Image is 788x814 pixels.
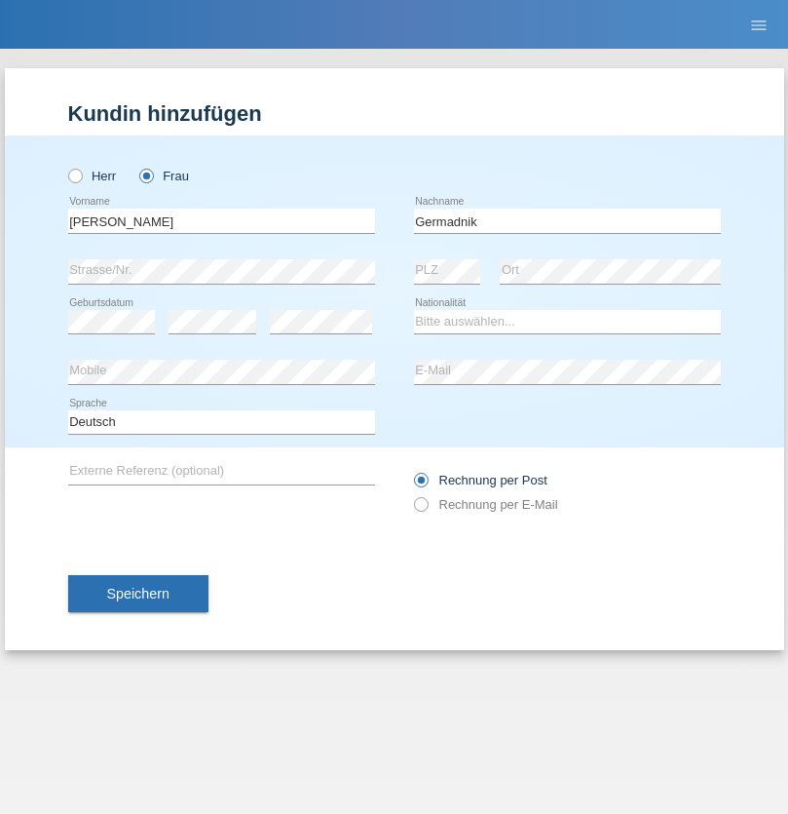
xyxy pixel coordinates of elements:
h1: Kundin hinzufügen [68,101,721,126]
label: Herr [68,169,117,183]
input: Rechnung per E-Mail [414,497,427,522]
input: Rechnung per Post [414,473,427,497]
input: Herr [68,169,81,181]
label: Rechnung per Post [414,473,547,487]
span: Speichern [107,586,169,601]
a: menu [739,19,778,30]
label: Rechnung per E-Mail [414,497,558,512]
input: Frau [139,169,152,181]
button: Speichern [68,575,208,612]
i: menu [749,16,769,35]
label: Frau [139,169,189,183]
